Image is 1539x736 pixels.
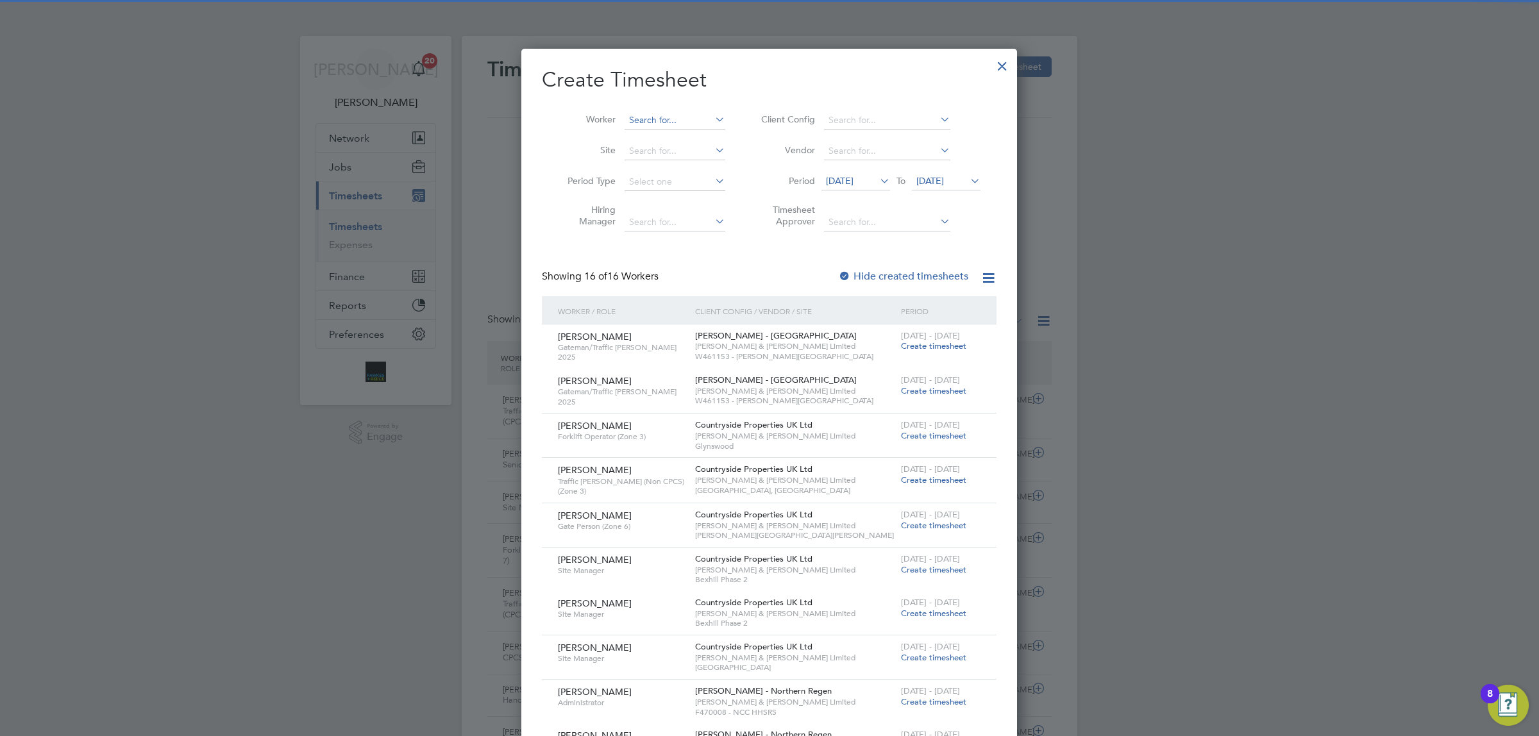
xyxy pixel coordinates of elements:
span: Create timesheet [901,385,966,396]
span: Bexhill Phase 2 [695,618,895,628]
span: Gate Person (Zone 6) [558,521,685,531]
span: F470008 - NCC HHSRS [695,707,895,717]
span: Countryside Properties UK Ltd [695,553,812,564]
input: Search for... [824,112,950,130]
input: Search for... [625,213,725,231]
span: Countryside Properties UK Ltd [695,419,812,430]
span: Site Manager [558,565,685,576]
h2: Create Timesheet [542,67,997,94]
span: Site Manager [558,609,685,619]
span: Create timesheet [901,340,966,351]
span: Gateman/Traffic [PERSON_NAME] 2025 [558,387,685,406]
input: Search for... [824,213,950,231]
span: [DATE] [826,175,854,187]
span: [PERSON_NAME] [558,375,632,387]
span: [PERSON_NAME] & [PERSON_NAME] Limited [695,521,895,531]
label: Period Type [558,175,616,187]
input: Search for... [824,142,950,160]
span: Create timesheet [901,652,966,663]
span: [PERSON_NAME] [558,598,632,609]
span: Forklift Operator (Zone 3) [558,431,685,442]
span: [DATE] - [DATE] [901,374,960,385]
span: Glynswood [695,441,895,451]
span: [PERSON_NAME] & [PERSON_NAME] Limited [695,565,895,575]
span: [PERSON_NAME] & [PERSON_NAME] Limited [695,475,895,485]
span: [PERSON_NAME] & [PERSON_NAME] Limited [695,697,895,707]
span: [PERSON_NAME] - [GEOGRAPHIC_DATA] [695,374,857,385]
span: Traffic [PERSON_NAME] (Non CPCS) (Zone 3) [558,476,685,496]
input: Search for... [625,142,725,160]
div: Showing [542,270,661,283]
span: Countryside Properties UK Ltd [695,464,812,474]
label: Worker [558,113,616,125]
span: W461153 - [PERSON_NAME][GEOGRAPHIC_DATA] [695,396,895,406]
input: Search for... [625,112,725,130]
span: [PERSON_NAME] [558,464,632,476]
input: Select one [625,173,725,191]
span: [PERSON_NAME] [558,642,632,653]
span: [PERSON_NAME] & [PERSON_NAME] Limited [695,653,895,663]
span: Create timesheet [901,430,966,441]
span: Create timesheet [901,474,966,485]
span: [PERSON_NAME] [558,420,632,431]
span: [DATE] - [DATE] [901,464,960,474]
span: To [893,172,909,189]
label: Timesheet Approver [757,204,815,227]
span: [PERSON_NAME] & [PERSON_NAME] Limited [695,431,895,441]
span: Create timesheet [901,564,966,575]
span: Countryside Properties UK Ltd [695,509,812,520]
span: Gateman/Traffic [PERSON_NAME] 2025 [558,342,685,362]
span: [DATE] - [DATE] [901,509,960,520]
div: Worker / Role [555,296,692,326]
span: [PERSON_NAME] [558,686,632,698]
span: Bexhill Phase 2 [695,574,895,585]
span: Create timesheet [901,696,966,707]
span: [PERSON_NAME][GEOGRAPHIC_DATA][PERSON_NAME] [695,530,895,540]
span: Create timesheet [901,520,966,531]
label: Vendor [757,144,815,156]
span: [DATE] - [DATE] [901,641,960,652]
span: [PERSON_NAME] - [GEOGRAPHIC_DATA] [695,330,857,341]
span: 16 of [584,270,607,283]
div: Period [898,296,984,326]
span: Administrator [558,698,685,708]
span: W461153 - [PERSON_NAME][GEOGRAPHIC_DATA] [695,351,895,362]
label: Period [757,175,815,187]
span: [DATE] - [DATE] [901,419,960,430]
label: Client Config [757,113,815,125]
span: [DATE] - [DATE] [901,330,960,341]
label: Site [558,144,616,156]
button: Open Resource Center, 8 new notifications [1488,685,1529,726]
span: 16 Workers [584,270,659,283]
span: [DATE] - [DATE] [901,597,960,608]
span: [PERSON_NAME] - Northern Regen [695,685,832,696]
span: [GEOGRAPHIC_DATA], [GEOGRAPHIC_DATA] [695,485,895,496]
span: [DATE] - [DATE] [901,553,960,564]
div: 8 [1487,694,1493,710]
span: [PERSON_NAME] & [PERSON_NAME] Limited [695,341,895,351]
span: [PERSON_NAME] & [PERSON_NAME] Limited [695,386,895,396]
span: Site Manager [558,653,685,664]
span: [PERSON_NAME] [558,331,632,342]
span: Countryside Properties UK Ltd [695,597,812,608]
span: [PERSON_NAME] [558,554,632,565]
span: [DATE] - [DATE] [901,685,960,696]
span: Create timesheet [901,608,966,619]
div: Client Config / Vendor / Site [692,296,898,326]
span: [GEOGRAPHIC_DATA] [695,662,895,673]
span: [PERSON_NAME] & [PERSON_NAME] Limited [695,608,895,619]
span: [DATE] [916,175,944,187]
span: Countryside Properties UK Ltd [695,641,812,652]
label: Hide created timesheets [838,270,968,283]
label: Hiring Manager [558,204,616,227]
span: [PERSON_NAME] [558,510,632,521]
